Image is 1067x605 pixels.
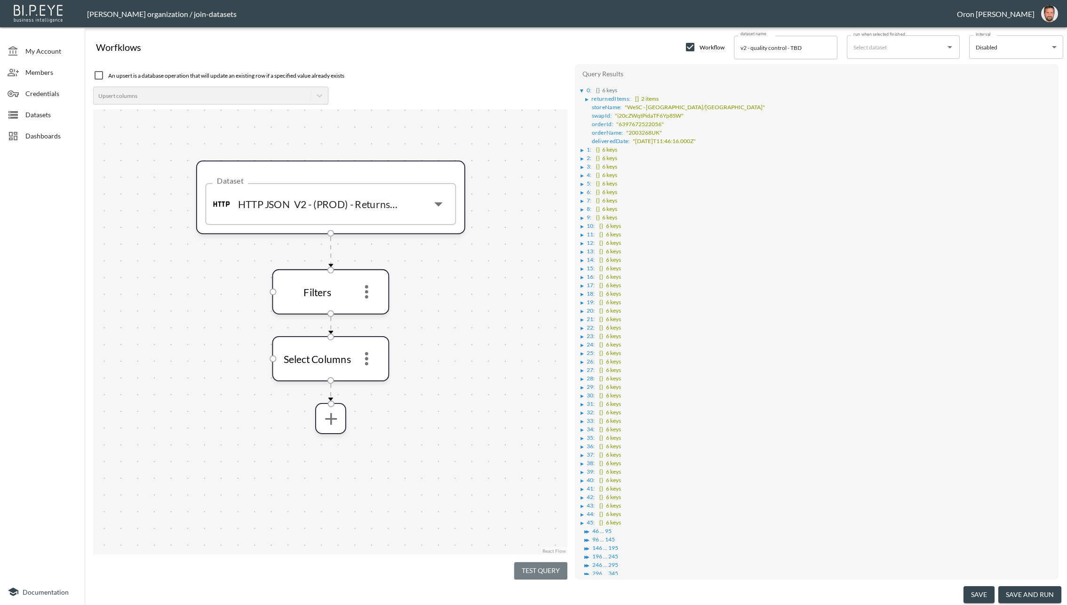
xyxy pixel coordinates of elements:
[597,349,621,356] span: 6 keys
[597,358,621,365] span: 6 keys
[597,451,621,458] span: 6 keys
[976,42,1048,53] div: Disabled
[587,400,595,407] span: 31 :
[581,241,584,246] div: ▶
[943,40,956,54] button: Open
[587,443,595,450] span: 36 :
[25,89,77,98] span: Credentials
[587,409,595,416] span: 32 :
[587,502,595,509] span: 43 :
[633,137,696,145] span: "[DATE]T11:46:16.000Z"
[587,358,595,365] span: 26 :
[597,460,621,467] span: 6 keys
[581,411,584,415] div: ▶
[281,286,353,298] div: Filters
[599,239,603,246] span: {}
[587,476,595,484] span: 40 :
[599,476,603,484] span: {}
[599,349,603,356] span: {}
[599,392,603,399] span: {}
[584,546,588,551] div: ▶
[581,360,584,364] div: ▶
[581,394,584,398] div: ▶
[700,44,725,51] span: Workflow
[597,341,621,348] span: 6 keys
[626,129,662,136] span: "2003268UK"
[514,562,567,580] button: Test Query
[581,368,584,373] div: ▶
[581,551,1054,560] div: 196 ... 245
[581,199,584,203] div: ▶
[587,519,595,526] span: 45 :
[599,256,603,263] span: {}
[581,444,584,449] div: ▶
[584,572,588,576] div: ▶
[597,476,621,484] span: 6 keys
[587,180,592,187] span: 5 :
[1041,5,1058,22] img: f7df4f0b1e237398fe25aedd0497c453
[581,543,1054,551] div: 146 ... 195
[87,9,957,18] div: [PERSON_NAME] organization / join-datasets
[581,292,584,297] div: ▶
[596,188,600,195] span: {}
[625,104,765,111] span: "WeSC - [GEOGRAPHIC_DATA]/[GEOGRAPHIC_DATA]"
[542,548,566,554] a: React Flow attribution
[587,205,592,212] span: 8 :
[586,555,589,559] div: ▶
[93,64,567,81] div: An upsert is a database operation that will update an existing row if a specified value already e...
[635,95,639,102] span: []
[597,256,621,263] span: 6 keys
[599,341,603,348] span: {}
[599,451,603,458] span: {}
[597,409,621,416] span: 6 keys
[587,341,595,348] span: 24 :
[597,519,621,526] span: 6 keys
[587,426,595,433] span: 34 :
[599,400,603,407] span: {}
[599,265,603,272] span: {}
[597,273,621,280] span: 6 keys
[853,31,905,37] label: run when selected finished
[599,468,603,475] span: {}
[213,196,230,213] img: http icon
[597,468,621,475] span: 6 keys
[581,317,584,322] div: ▶
[581,283,584,288] div: ▶
[957,9,1035,18] div: Oron [PERSON_NAME]
[599,493,603,500] span: {}
[587,265,595,272] span: 15 :
[597,222,621,229] span: 6 keys
[596,163,600,170] span: {}
[581,258,584,263] div: ▶
[581,326,584,331] div: ▶
[587,163,592,170] span: 3 :
[592,121,613,128] span: orderId :
[599,248,603,255] span: {}
[597,485,621,492] span: 6 keys
[597,307,621,314] span: 6 keys
[1035,2,1065,25] button: oron@bipeye.com
[581,495,584,500] div: ▶
[976,31,991,37] label: interval
[581,190,584,195] div: ▶
[596,197,600,204] span: {}
[587,392,595,399] span: 30 :
[581,224,584,229] div: ▶
[587,493,595,500] span: 42 :
[599,383,603,390] span: {}
[599,460,603,467] span: {}
[599,332,603,339] span: {}
[581,377,584,381] div: ▶
[581,487,584,492] div: ▶
[587,290,595,297] span: 18 :
[599,298,603,306] span: {}
[596,146,600,153] span: {}
[25,46,77,56] span: My Account
[592,112,612,119] span: swapId :
[587,154,592,161] span: 2 :
[581,470,584,475] div: ▶
[998,586,1061,604] button: save and run
[587,239,595,246] span: 12 :
[587,332,595,339] span: 23 :
[587,315,595,323] span: 21 :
